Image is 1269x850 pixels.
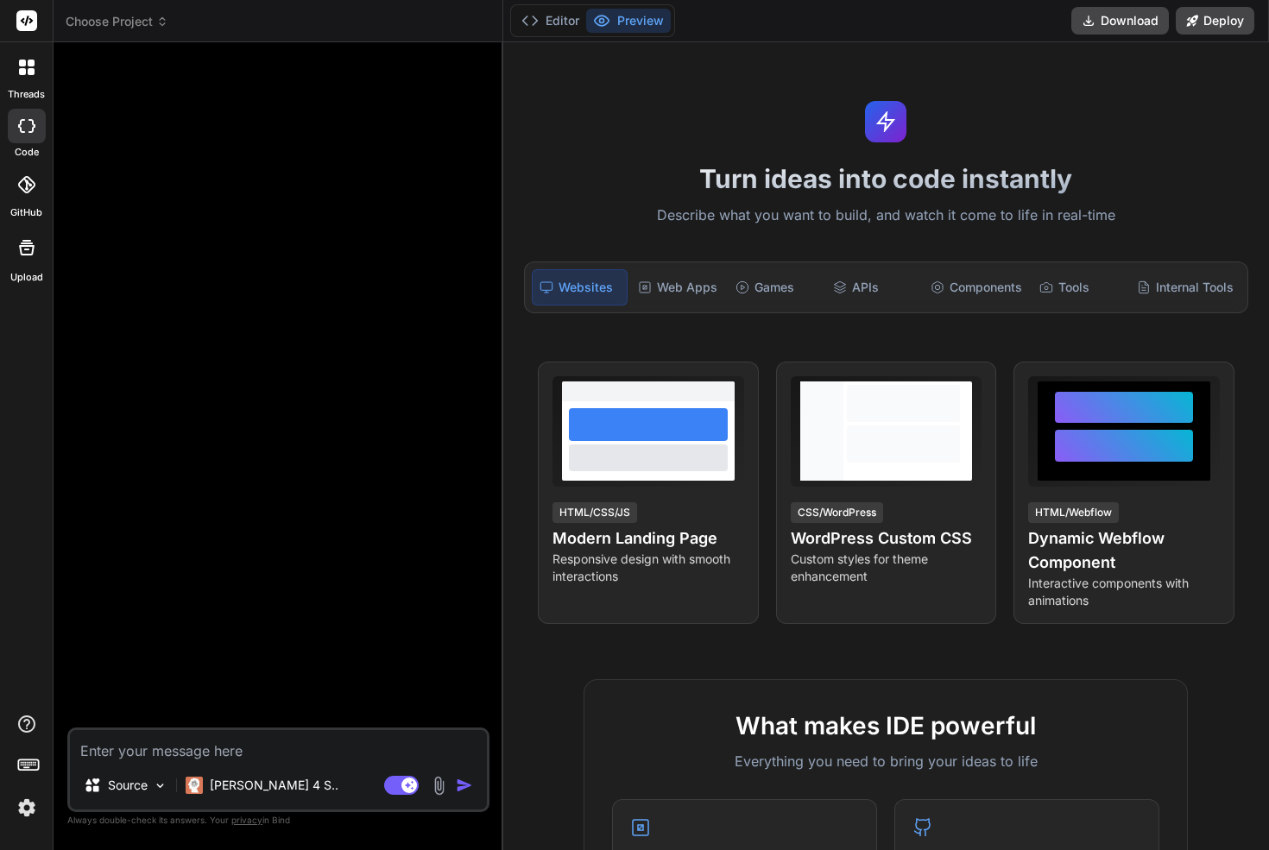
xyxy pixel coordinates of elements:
label: code [15,145,39,160]
button: Preview [586,9,671,33]
p: [PERSON_NAME] 4 S.. [210,777,338,794]
img: attachment [429,776,449,796]
p: Responsive design with smooth interactions [552,551,744,585]
div: CSS/WordPress [791,502,883,523]
h2: What makes IDE powerful [612,708,1159,744]
img: icon [456,777,473,794]
div: Tools [1032,269,1127,305]
span: View Prompt [1139,376,1213,394]
button: Deploy [1176,7,1254,35]
p: Describe what you want to build, and watch it come to life in real-time [514,205,1259,227]
h4: WordPress Custom CSS [791,526,982,551]
h1: Turn ideas into code instantly [514,163,1259,194]
label: GitHub [10,205,42,220]
div: HTML/CSS/JS [552,502,637,523]
p: Always double-check its answers. Your in Bind [67,812,489,828]
img: Claude 4 Sonnet [186,777,203,794]
div: Internal Tools [1130,269,1241,305]
h4: Dynamic Webflow Component [1028,526,1220,575]
p: Interactive components with animations [1028,575,1220,609]
span: View Prompt [900,376,975,394]
div: Components [924,269,1029,305]
span: privacy [231,815,262,825]
span: Choose Project [66,13,168,30]
div: Websites [532,269,628,305]
p: Everything you need to bring your ideas to life [612,751,1159,771]
span: View Prompt [663,376,737,394]
p: Custom styles for theme enhancement [791,551,982,585]
img: settings [12,793,41,822]
div: HTML/Webflow [1028,502,1119,523]
div: Games [729,269,823,305]
p: Source [108,777,148,794]
div: APIs [826,269,920,305]
label: Upload [10,270,43,285]
img: Pick Models [153,778,167,793]
h4: Modern Landing Page [552,526,744,551]
button: Download [1071,7,1169,35]
div: Web Apps [631,269,725,305]
button: Editor [515,9,586,33]
label: threads [8,87,45,102]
